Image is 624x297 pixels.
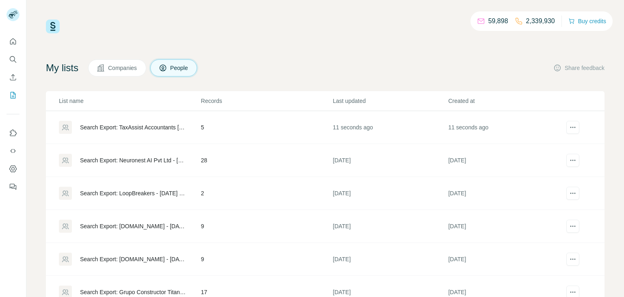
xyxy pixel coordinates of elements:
td: [DATE] [448,210,563,243]
p: 2,339,930 [526,16,555,26]
button: Search [6,52,19,67]
div: Search Export: Neuronest AI Pvt Ltd - [DATE] 07:38 [80,156,187,164]
button: Quick start [6,34,19,49]
button: My lists [6,88,19,103]
p: 59,898 [488,16,508,26]
td: [DATE] [448,243,563,276]
h4: My lists [46,61,78,74]
td: [DATE] [332,210,448,243]
p: List name [59,97,200,105]
div: Search Export: Grupo Constructor Titan - [DATE] 12:44 [80,288,187,296]
td: [DATE] [448,144,563,177]
button: Share feedback [553,64,604,72]
button: Buy credits [568,15,606,27]
button: actions [566,187,579,200]
td: 5 [201,111,333,144]
span: Companies [108,64,138,72]
span: People [170,64,189,72]
td: [DATE] [332,144,448,177]
div: Search Export: LoopBreakers - [DATE] 08:47 [80,189,187,197]
button: actions [566,121,579,134]
td: [DATE] [332,243,448,276]
button: actions [566,220,579,233]
button: Use Surfe API [6,144,19,158]
td: 2 [201,177,333,210]
td: 28 [201,144,333,177]
button: actions [566,253,579,266]
button: Enrich CSV [6,70,19,85]
td: 11 seconds ago [448,111,563,144]
button: actions [566,154,579,167]
div: Search Export: [DOMAIN_NAME] - [DATE] 06:07 [80,222,187,230]
button: Use Surfe on LinkedIn [6,126,19,140]
p: Last updated [333,97,447,105]
td: 9 [201,243,333,276]
button: Dashboard [6,162,19,176]
td: 11 seconds ago [332,111,448,144]
img: Surfe Logo [46,20,60,33]
td: 9 [201,210,333,243]
div: Search Export: [DOMAIN_NAME] - [DATE] 06:03 [80,255,187,263]
button: Feedback [6,179,19,194]
td: [DATE] [332,177,448,210]
div: Search Export: TaxAssist Accountants [GEOGRAPHIC_DATA] - [DATE] 10:34 [80,123,187,131]
p: Records [201,97,332,105]
td: [DATE] [448,177,563,210]
p: Created at [448,97,563,105]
